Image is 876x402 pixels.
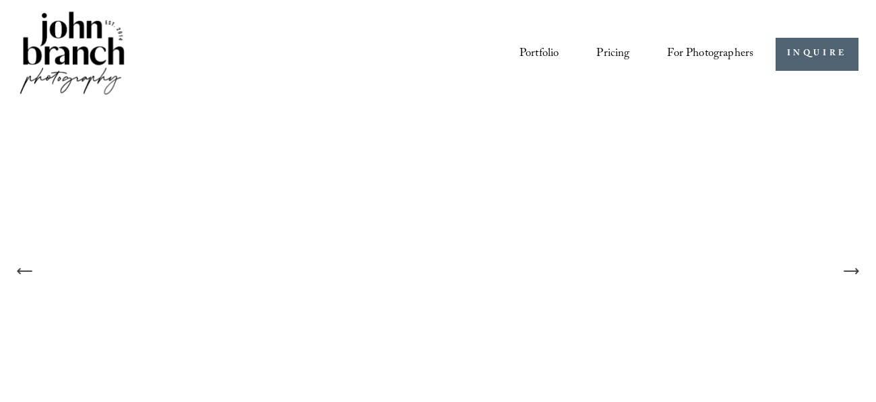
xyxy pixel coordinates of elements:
img: John Branch IV Photography [18,9,127,100]
a: Pricing [596,42,629,67]
button: Previous Slide [10,256,40,286]
a: Portfolio [520,42,559,67]
a: INQUIRE [776,38,858,71]
a: folder dropdown [667,42,753,67]
button: Next Slide [836,256,866,286]
span: For Photographers [667,43,753,65]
